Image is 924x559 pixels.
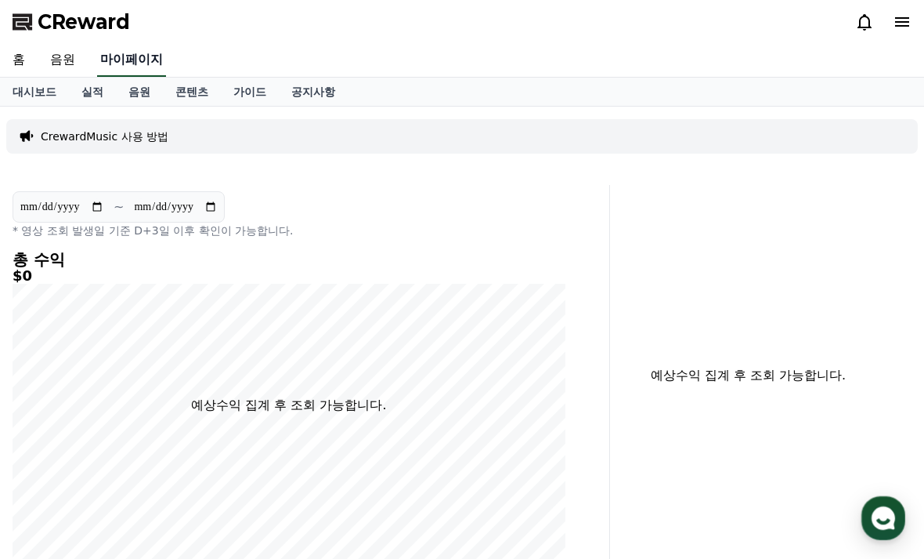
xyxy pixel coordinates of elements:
[5,429,103,468] a: 홈
[221,78,279,106] a: 가이드
[13,268,565,284] h5: $0
[49,452,59,465] span: 홈
[242,452,261,465] span: 설정
[191,396,386,415] p: 예상수익 집계 후 조회 가능합니다.
[38,9,130,34] span: CReward
[13,223,565,238] p: * 영상 조회 발생일 기준 D+3일 이후 확인이 가능합니다.
[143,453,162,466] span: 대화
[623,366,874,385] p: 예상수익 집계 후 조회 가능합니다.
[114,198,124,216] p: ~
[69,78,116,106] a: 실적
[103,429,202,468] a: 대화
[38,44,88,77] a: 음원
[279,78,348,106] a: 공지사항
[116,78,163,106] a: 음원
[13,9,130,34] a: CReward
[13,251,565,268] h4: 총 수익
[163,78,221,106] a: 콘텐츠
[41,129,168,144] a: CrewardMusic 사용 방법
[202,429,301,468] a: 설정
[97,44,166,77] a: 마이페이지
